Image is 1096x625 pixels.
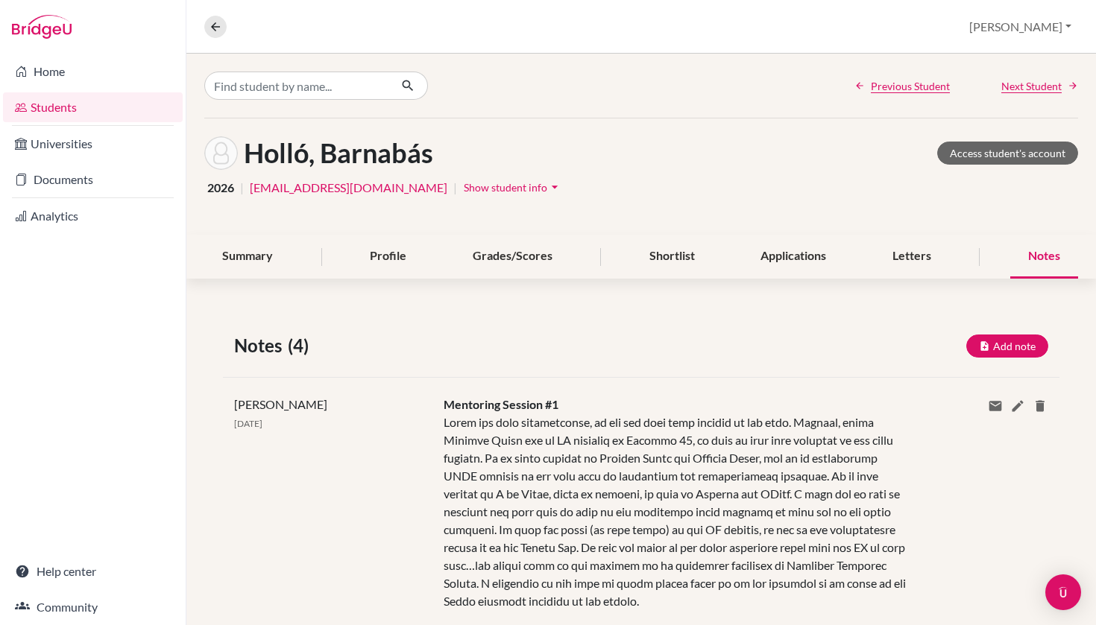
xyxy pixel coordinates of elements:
div: Open Intercom Messenger [1045,574,1081,610]
a: Documents [3,165,183,194]
button: Add note [966,334,1048,358]
a: [EMAIL_ADDRESS][DOMAIN_NAME] [250,179,447,197]
h1: Holló, Barnabás [244,137,433,169]
img: Barnabás Holló's avatar [204,136,238,170]
span: (4) [288,332,315,359]
span: Previous Student [871,78,950,94]
div: Summary [204,235,291,279]
span: | [453,179,457,197]
div: Shortlist [632,235,713,279]
div: Applications [743,235,844,279]
a: Access student's account [937,142,1078,165]
a: Help center [3,556,183,586]
a: Previous Student [854,78,950,94]
span: Notes [234,332,288,359]
span: Show student info [464,181,547,194]
div: Profile [352,235,424,279]
a: Next Student [1001,78,1078,94]
a: Universities [3,129,183,159]
button: Show student infoarrow_drop_down [463,176,563,199]
a: Students [3,92,183,122]
a: Home [3,57,183,86]
span: | [240,179,244,197]
i: arrow_drop_down [547,180,562,194]
a: Community [3,592,183,622]
a: Analytics [3,201,183,231]
span: Mentoring Session #1 [444,397,558,411]
div: Letters [875,235,949,279]
span: 2026 [207,179,234,197]
span: [DATE] [234,418,262,429]
button: [PERSON_NAME] [963,13,1078,41]
div: Grades/Scores [455,235,570,279]
span: Next Student [1001,78,1062,94]
img: Bridge-U [12,15,72,39]
div: Notes [1010,235,1078,279]
input: Find student by name... [204,72,389,100]
span: [PERSON_NAME] [234,397,327,411]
